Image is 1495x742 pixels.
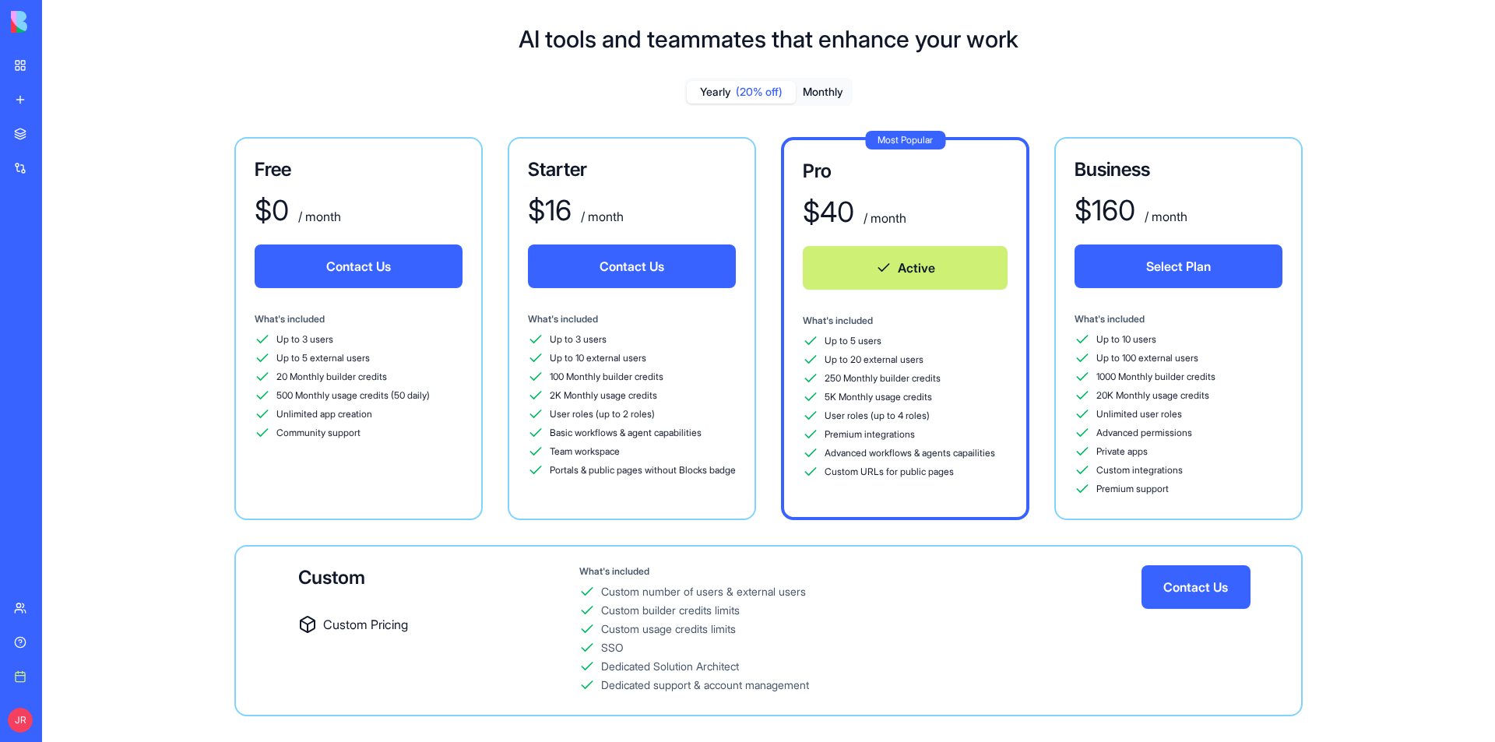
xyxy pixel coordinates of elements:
[1096,389,1209,402] span: 20K Monthly usage credits
[295,207,341,226] div: / month
[550,352,646,364] span: Up to 10 external users
[550,371,663,383] span: 100 Monthly builder credits
[550,427,702,439] span: Basic workflows & agent capabilities
[528,195,572,226] div: $ 16
[276,371,387,383] span: 20 Monthly builder credits
[601,584,806,600] div: Custom number of users & external users
[1075,244,1282,288] button: Select Plan
[736,84,783,100] span: (20% off)
[803,159,1008,184] h3: Pro
[550,445,620,458] span: Team workspace
[601,603,740,618] div: Custom builder credits limits
[687,81,796,104] button: Yearly
[1096,483,1169,495] span: Premium support
[1096,445,1148,458] span: Private apps
[803,246,1008,290] button: Active
[825,447,995,459] span: Advanced workflows & agents capailities
[276,352,370,364] span: Up to 5 external users
[865,131,945,149] div: Most Popular
[1096,333,1156,346] span: Up to 10 users
[550,408,655,420] span: User roles (up to 2 roles)
[550,464,736,476] span: Portals & public pages without Blocks badge
[276,408,372,420] span: Unlimited app creation
[528,313,736,325] div: What's included
[1141,207,1187,226] div: / month
[825,391,932,403] span: 5K Monthly usage credits
[825,428,915,441] span: Premium integrations
[825,466,954,478] span: Custom URLs for public pages
[601,640,624,656] div: SSO
[1075,195,1135,226] div: $ 160
[298,565,579,590] div: Custom
[601,659,739,674] div: Dedicated Solution Architect
[1096,408,1182,420] span: Unlimited user roles
[8,708,33,733] span: JR
[276,389,430,402] span: 500 Monthly usage credits (50 daily)
[601,621,736,637] div: Custom usage credits limits
[825,410,930,422] span: User roles (up to 4 roles)
[550,333,607,346] span: Up to 3 users
[1096,352,1198,364] span: Up to 100 external users
[276,333,333,346] span: Up to 3 users
[1075,157,1282,182] h3: Business
[550,389,657,402] span: 2K Monthly usage credits
[528,157,736,182] h3: Starter
[528,244,736,288] button: Contact Us
[803,196,854,227] div: $ 40
[1096,464,1183,476] span: Custom integrations
[519,25,1018,53] h1: AI tools and teammates that enhance your work
[825,372,941,385] span: 250 Monthly builder credits
[1075,313,1282,325] div: What's included
[803,315,1008,327] div: What's included
[579,565,1141,578] div: What's included
[276,427,361,439] span: Community support
[601,677,809,693] div: Dedicated support & account management
[255,244,463,288] button: Contact Us
[11,11,107,33] img: logo
[255,313,463,325] div: What's included
[1141,565,1251,609] button: Contact Us
[825,335,881,347] span: Up to 5 users
[796,81,850,104] button: Monthly
[255,195,289,226] div: $ 0
[323,615,408,634] span: Custom Pricing
[860,209,906,227] div: / month
[825,353,923,366] span: Up to 20 external users
[255,157,463,182] h3: Free
[1096,427,1192,439] span: Advanced permissions
[1096,371,1215,383] span: 1000 Monthly builder credits
[578,207,624,226] div: / month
